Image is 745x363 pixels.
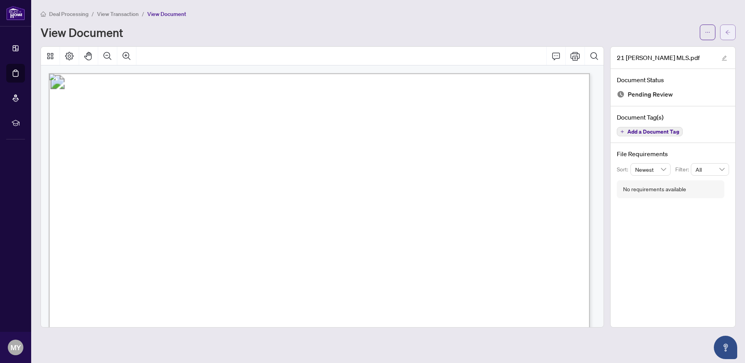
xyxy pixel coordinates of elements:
span: Deal Processing [49,11,88,18]
h4: Document Status [617,75,729,85]
span: View Transaction [97,11,139,18]
span: Newest [635,164,666,175]
h1: View Document [41,26,123,39]
li: / [92,9,94,18]
span: home [41,11,46,17]
h4: File Requirements [617,149,729,159]
span: ellipsis [705,30,710,35]
span: MY [11,342,21,353]
div: No requirements available [623,185,686,194]
img: logo [6,6,25,20]
h4: Document Tag(s) [617,113,729,122]
button: Add a Document Tag [617,127,683,136]
p: Sort: [617,165,630,174]
img: Document Status [617,90,625,98]
span: edit [722,55,727,61]
span: Pending Review [628,89,673,100]
span: View Document [147,11,186,18]
span: plus [620,130,624,134]
li: / [142,9,144,18]
span: Add a Document Tag [627,129,679,134]
span: arrow-left [725,30,731,35]
span: 21 [PERSON_NAME] MLS.pdf [617,53,700,62]
button: Open asap [714,336,737,359]
p: Filter: [675,165,691,174]
span: All [696,164,724,175]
